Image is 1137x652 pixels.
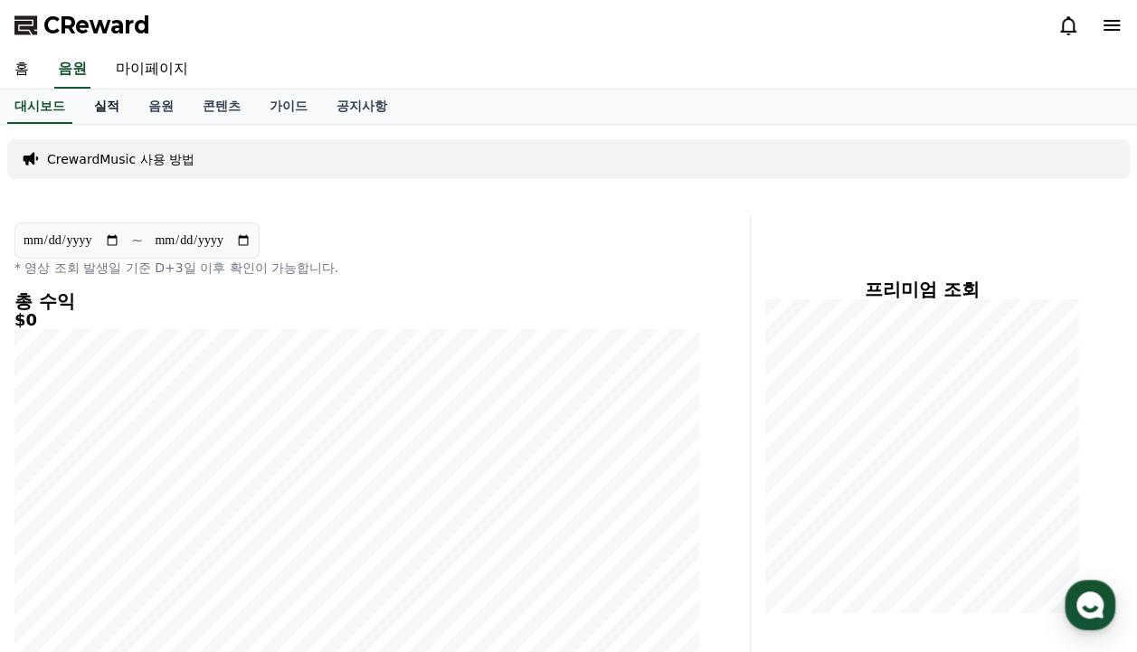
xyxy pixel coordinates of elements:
a: 홈 [5,502,119,547]
a: 공지사항 [322,90,402,124]
a: 콘텐츠 [188,90,255,124]
a: 음원 [134,90,188,124]
a: CrewardMusic 사용 방법 [47,150,194,168]
h4: 총 수익 [14,291,699,311]
span: 대화 [166,530,187,544]
span: CReward [43,11,150,40]
a: CReward [14,11,150,40]
span: 홈 [57,529,68,543]
p: * 영상 조회 발생일 기준 D+3일 이후 확인이 가능합니다. [14,259,699,277]
span: 설정 [280,529,301,543]
a: 설정 [233,502,347,547]
a: 마이페이지 [101,51,203,89]
a: 가이드 [255,90,322,124]
h5: $0 [14,311,699,329]
a: 실적 [80,90,134,124]
a: 음원 [54,51,90,89]
h4: 프리미엄 조회 [765,279,1079,299]
p: ~ [131,230,143,251]
a: 대시보드 [7,90,72,124]
a: 대화 [119,502,233,547]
